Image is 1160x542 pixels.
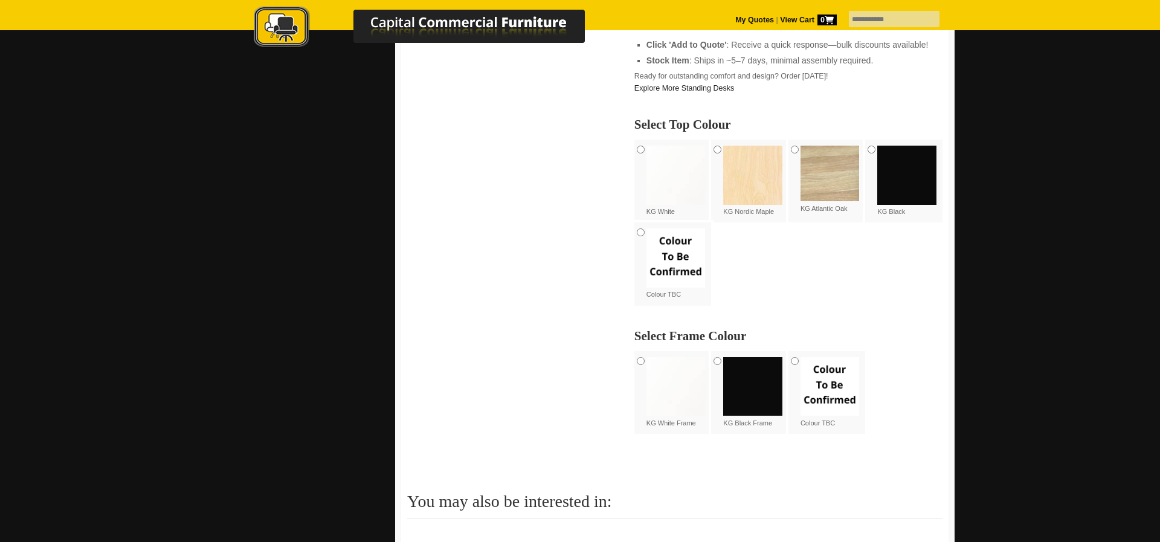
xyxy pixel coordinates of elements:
[634,330,942,342] h2: Select Frame Colour
[877,146,936,205] img: KG Black
[634,70,942,94] p: Ready for outstanding comfort and design? Order [DATE]!
[407,492,942,518] h2: You may also be interested in:
[646,146,706,216] label: KG White
[723,357,782,416] img: KG Black Frame
[646,56,689,65] strong: Stock Item
[723,357,782,428] label: KG Black Frame
[817,15,837,25] span: 0
[646,40,727,50] strong: Click 'Add to Quote'
[801,357,860,428] label: Colour TBC
[801,146,860,201] img: KG Atlantic Oak
[634,118,942,131] h2: Select Top Colour
[877,146,936,216] label: KG Black
[646,228,706,288] img: Colour TBC
[221,6,643,50] img: Capital Commercial Furniture Logo
[646,357,706,428] label: KG White Frame
[634,84,734,92] a: Explore More Standing Desks
[735,16,774,24] a: My Quotes
[723,146,782,205] img: KG Nordic Maple
[646,54,930,66] li: : Ships in ~5–7 days, minimal assembly required.
[646,228,706,299] label: Colour TBC
[801,146,860,213] label: KG Atlantic Oak
[646,146,706,205] img: KG White
[646,39,930,51] li: : Receive a quick response—bulk discounts available!
[778,16,837,24] a: View Cart0
[780,16,837,24] strong: View Cart
[646,357,706,416] img: KG White Frame
[221,6,643,54] a: Capital Commercial Furniture Logo
[723,146,782,216] label: KG Nordic Maple
[801,357,860,416] img: Colour TBC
